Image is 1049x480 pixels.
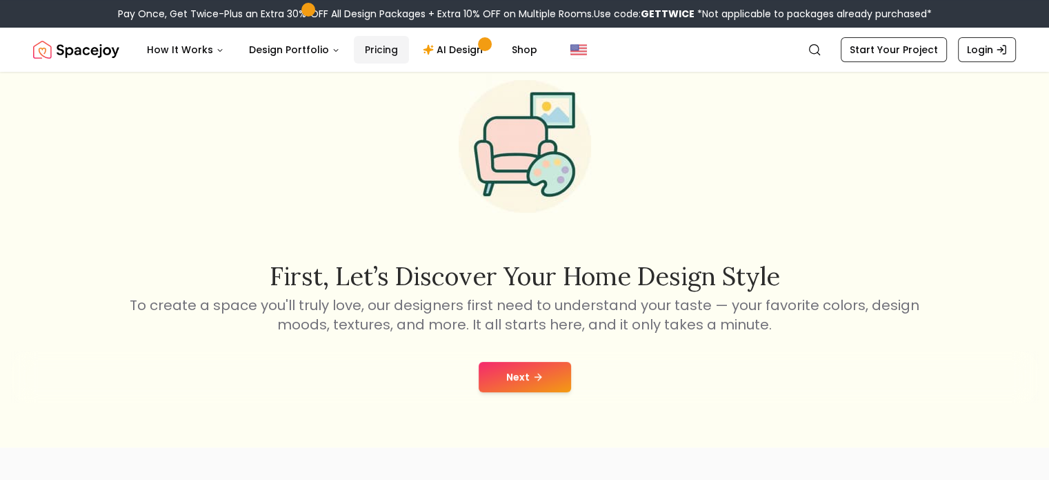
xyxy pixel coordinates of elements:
a: Login [958,37,1016,62]
img: Start Style Quiz Illustration [437,58,613,235]
a: Spacejoy [33,36,119,64]
img: United States [570,41,587,58]
span: Use code: [594,7,695,21]
nav: Main [136,36,548,64]
button: How It Works [136,36,235,64]
div: Pay Once, Get Twice-Plus an Extra 30% OFF All Design Packages + Extra 10% OFF on Multiple Rooms. [118,7,932,21]
a: Shop [501,36,548,64]
h2: First, let’s discover your home design style [128,262,922,290]
a: Pricing [354,36,409,64]
a: Start Your Project [841,37,947,62]
b: GETTWICE [641,7,695,21]
img: Spacejoy Logo [33,36,119,64]
p: To create a space you'll truly love, our designers first need to understand your taste — your fav... [128,296,922,334]
a: AI Design [412,36,498,64]
nav: Global [33,28,1016,72]
span: *Not applicable to packages already purchased* [695,7,932,21]
button: Next [479,362,571,392]
button: Design Portfolio [238,36,351,64]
